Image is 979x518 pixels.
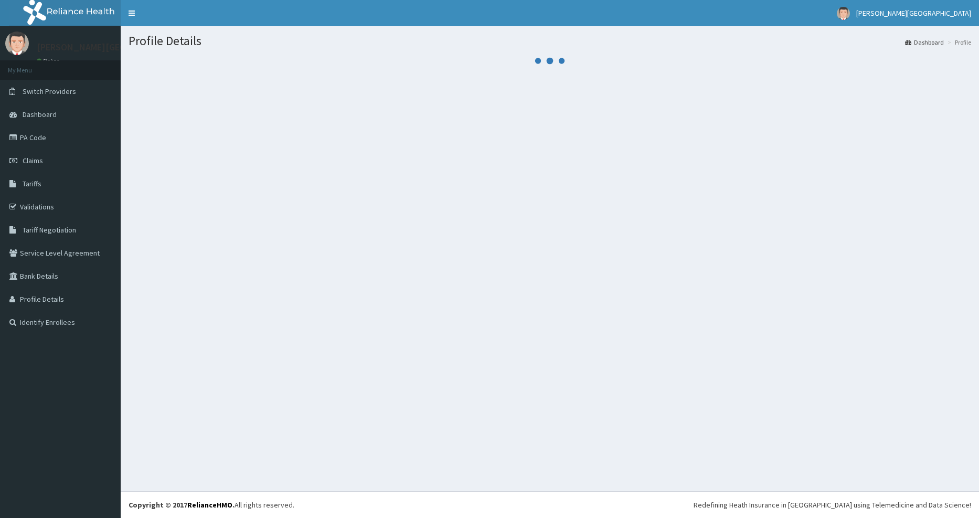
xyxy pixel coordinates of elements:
[5,31,29,55] img: User Image
[905,38,944,47] a: Dashboard
[23,110,57,119] span: Dashboard
[121,491,979,518] footer: All rights reserved.
[837,7,850,20] img: User Image
[187,500,232,510] a: RelianceHMO
[23,156,43,165] span: Claims
[37,57,62,65] a: Online
[694,500,971,510] div: Redefining Heath Insurance in [GEOGRAPHIC_DATA] using Telemedicine and Data Science!
[37,43,192,52] p: [PERSON_NAME][GEOGRAPHIC_DATA]
[856,8,971,18] span: [PERSON_NAME][GEOGRAPHIC_DATA]
[534,45,566,77] svg: audio-loading
[129,500,235,510] strong: Copyright © 2017 .
[23,179,41,188] span: Tariffs
[23,87,76,96] span: Switch Providers
[129,34,971,48] h1: Profile Details
[945,38,971,47] li: Profile
[23,225,76,235] span: Tariff Negotiation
